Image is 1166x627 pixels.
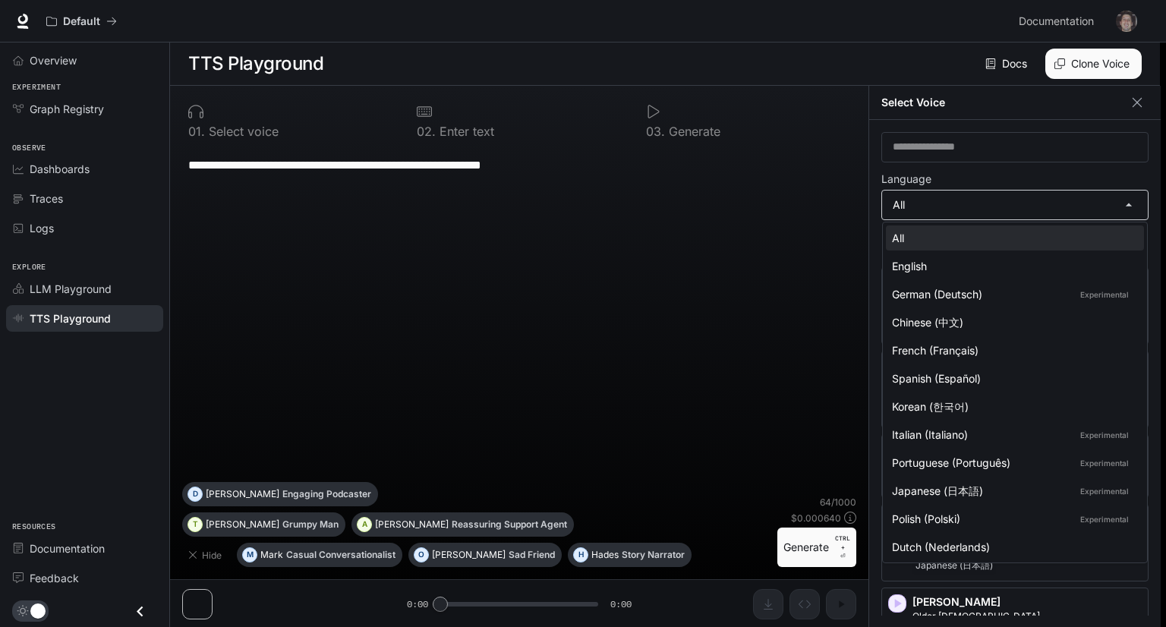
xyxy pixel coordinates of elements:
[892,399,1132,414] div: Korean (한국어)
[892,286,1132,302] div: German (Deutsch)
[892,370,1132,386] div: Spanish (Español)
[1077,456,1132,470] p: Experimental
[892,230,1132,246] div: All
[892,427,1132,443] div: Italian (Italiano)
[892,342,1132,358] div: French (Français)
[1077,484,1132,498] p: Experimental
[1077,428,1132,442] p: Experimental
[892,539,1132,555] div: Dutch (Nederlands)
[892,511,1132,527] div: Polish (Polski)
[892,455,1132,471] div: Portuguese (Português)
[892,314,1132,330] div: Chinese (中文)
[1077,288,1132,301] p: Experimental
[1077,512,1132,526] p: Experimental
[892,258,1132,274] div: English
[892,483,1132,499] div: Japanese (日本語)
